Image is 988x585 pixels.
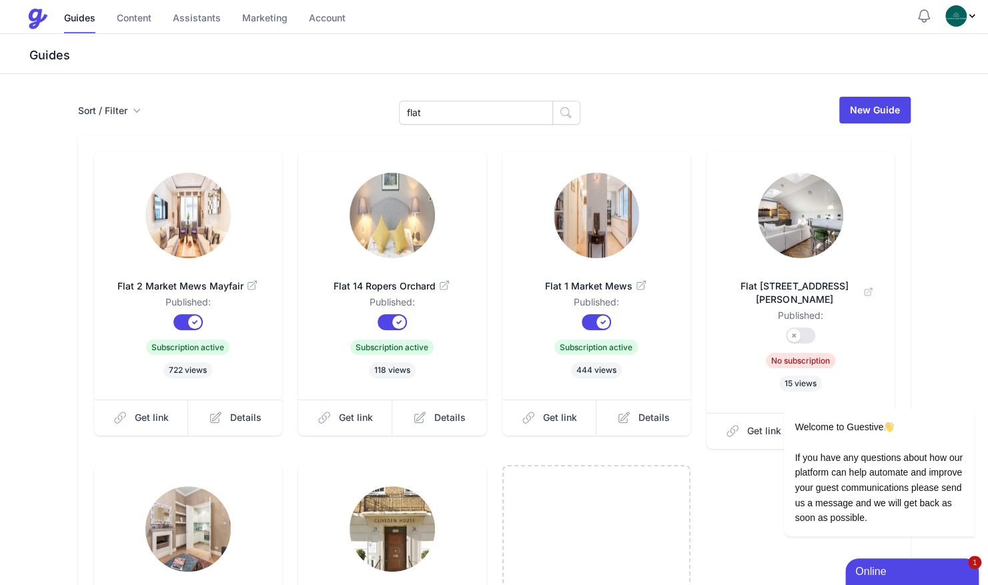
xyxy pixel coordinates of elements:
[188,400,282,436] a: Details
[945,5,977,27] div: Profile Menu
[399,101,553,125] input: Search Guides
[945,5,967,27] img: oovs19i4we9w73xo0bfpgswpi0cd
[392,400,486,436] a: Details
[320,296,465,314] dd: Published:
[728,309,873,328] dd: Published:
[94,400,189,436] a: Get link
[230,411,262,424] span: Details
[145,173,231,258] img: xcoem7jyjxpu3fgtqe3kd93uc2z7
[350,340,434,355] span: Subscription active
[524,279,669,293] span: Flat 1 Market Mews
[115,263,261,296] a: Flat 2 Market Mews Mayfair
[115,279,261,293] span: Flat 2 Market Mews Mayfair
[524,263,669,296] a: Flat 1 Market Mews
[117,5,151,33] a: Content
[163,362,212,378] span: 722 views
[524,296,669,314] dd: Published:
[135,411,169,424] span: Get link
[845,556,981,585] iframe: chat widget
[115,296,261,314] dd: Published:
[839,97,911,123] a: New Guide
[434,411,466,424] span: Details
[728,279,873,306] span: Flat [STREET_ADDRESS][PERSON_NAME]
[638,411,670,424] span: Details
[320,279,465,293] span: Flat 14 Ropers Orchard
[27,8,48,29] img: Guestive Guides
[596,400,690,436] a: Details
[64,5,95,33] a: Guides
[728,263,873,309] a: Flat [STREET_ADDRESS][PERSON_NAME]
[173,5,221,33] a: Assistants
[309,5,346,33] a: Account
[145,486,231,572] img: 76x8fwygccrwjthm15qs645ukzgx
[554,173,639,258] img: xm3yavlnb4f2c1u8spx8tmgyuana
[339,411,373,424] span: Get link
[741,289,981,552] iframe: chat widget
[320,263,465,296] a: Flat 14 Ropers Orchard
[78,104,141,117] button: Sort / Filter
[706,413,801,449] a: Get link
[554,340,638,355] span: Subscription active
[350,486,435,572] img: 5t2grb20exx957lbx4zy4bmzsyj0
[27,47,988,63] h3: Guides
[350,173,435,258] img: 2s67n29225moh7jmpf08sqzvv4ip
[242,5,288,33] a: Marketing
[758,173,843,258] img: fg97da14w7gck46guna1jav548s5
[543,411,577,424] span: Get link
[298,400,393,436] a: Get link
[146,340,229,355] span: Subscription active
[502,400,597,436] a: Get link
[916,8,932,24] button: Notifications
[571,362,622,378] span: 444 views
[369,362,416,378] span: 118 views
